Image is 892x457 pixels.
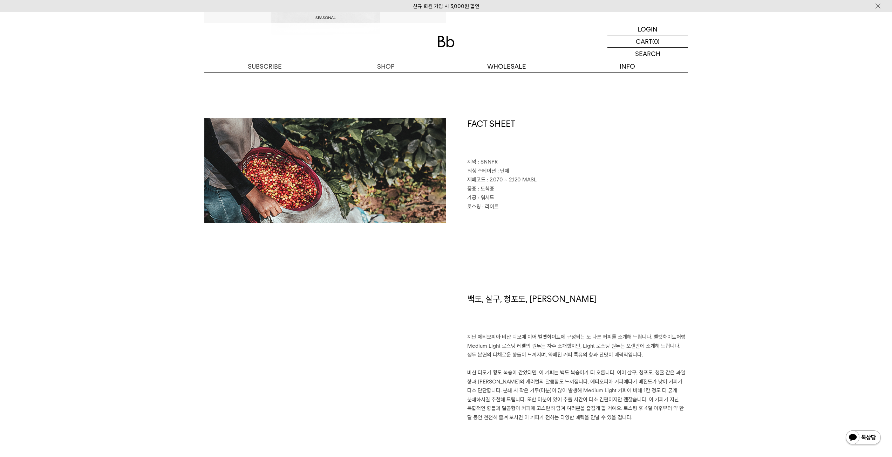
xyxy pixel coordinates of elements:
a: 신규 회원 가입 시 3,000원 할인 [413,3,479,9]
span: : 2,070 ~ 2,120 MASL [487,176,537,183]
span: : 라이트 [482,203,499,210]
span: 로스팅 [467,203,481,210]
span: 워싱 스테이션 [467,168,496,174]
p: (0) [652,35,660,47]
span: 품종 [467,186,476,192]
a: CART (0) [607,35,688,48]
span: : 워시드 [478,194,494,201]
h1: FACT SHEET [467,118,688,158]
img: 에티오피아 단체 [204,118,446,223]
img: 로고 [438,36,455,47]
a: SHOP [325,60,446,72]
p: SEARCH [635,48,660,60]
p: CART [636,35,652,47]
p: WHOLESALE [446,60,567,72]
span: : 토착종 [478,186,494,192]
span: : SNNPR [478,159,498,165]
a: SUBSCRIBE [204,60,325,72]
span: 지역 [467,159,476,165]
img: 카카오톡 채널 1:1 채팅 버튼 [845,430,881,446]
p: INFO [567,60,688,72]
span: : 단체 [497,168,509,174]
h1: 백도, 살구, 청포도, [PERSON_NAME] [467,293,688,333]
span: 재배고도 [467,176,485,183]
p: 지난 에티오피아 비샨 디모에 이어 벨벳화이트에 구성되는 또 다른 커피를 소개해 드립니다. 벨벳화이트처럼 Medium Light 로스팅 레벨의 원두는 자주 소개했지만, Ligh... [467,333,688,422]
a: LOGIN [607,23,688,35]
p: LOGIN [638,23,658,35]
span: 가공 [467,194,476,201]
